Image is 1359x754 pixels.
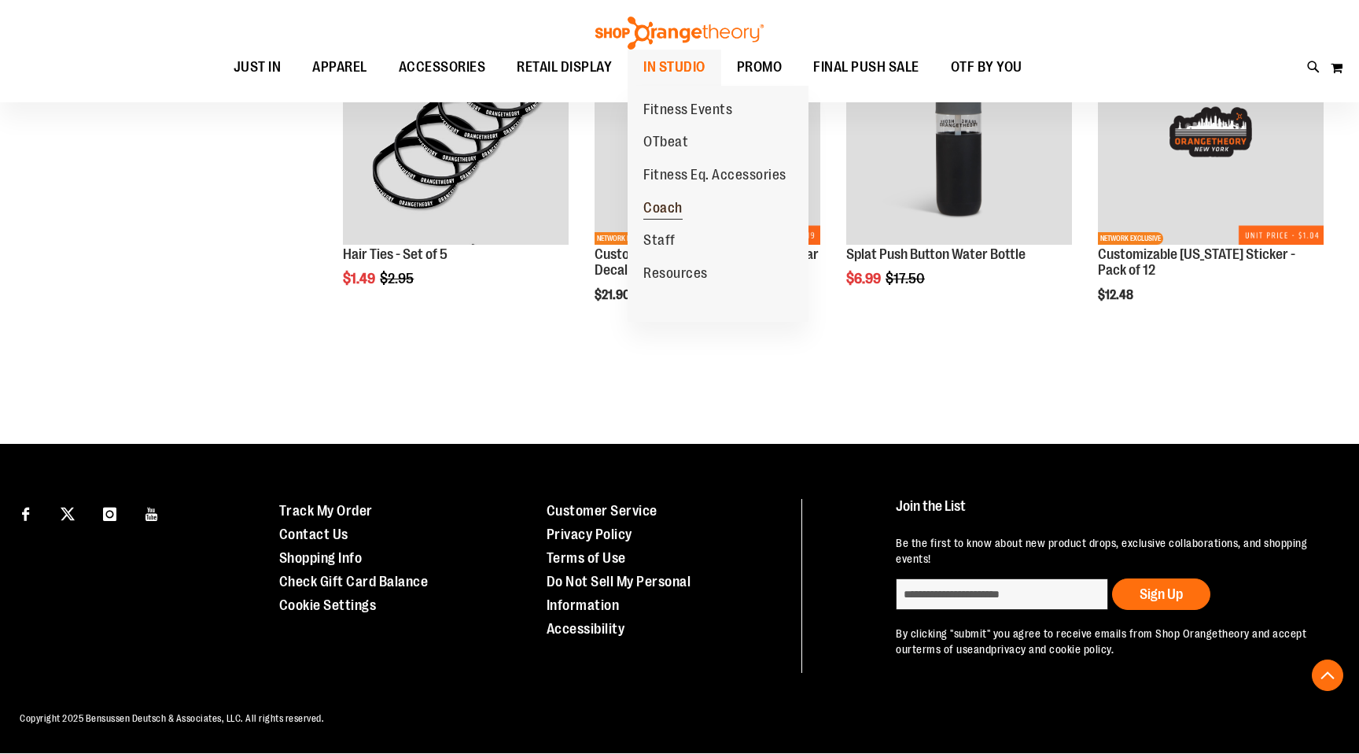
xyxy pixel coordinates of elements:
[838,11,1080,327] div: product
[335,11,576,327] div: product
[595,232,660,245] span: NETWORK EXCLUSIVE
[628,126,704,159] a: OTbeat
[343,271,377,286] span: $1.49
[628,86,808,322] ul: IN STUDIO
[547,527,632,542] a: Privacy Policy
[1098,246,1295,278] a: Customizable [US_STATE] Sticker - Pack of 12
[399,50,486,85] span: ACCESSORIES
[991,643,1114,656] a: privacy and cookie policy.
[279,503,373,519] a: Track My Order
[1140,586,1183,602] span: Sign Up
[595,288,632,302] span: $21.90
[595,19,820,247] a: Product image for Customizable San Francisco Car Decal - 10 PKNETWORK EXCLUSIVE
[96,499,123,527] a: Visit our Instagram page
[501,50,628,86] a: RETAIL DISPLAY
[628,224,691,257] a: Staff
[643,167,786,187] span: Fitness Eq. Accessories
[343,246,447,262] a: Hair Ties - Set of 5
[547,503,657,519] a: Customer Service
[846,271,883,286] span: $6.99
[643,134,688,153] span: OTbeat
[951,50,1022,85] span: OTF BY YOU
[547,574,691,613] a: Do Not Sell My Personal Information
[797,50,935,86] a: FINAL PUSH SALE
[595,19,820,245] img: Product image for Customizable San Francisco Car Decal - 10 PK
[886,271,927,286] span: $17.50
[380,271,416,286] span: $2.95
[737,50,783,85] span: PROMO
[846,19,1072,245] img: Product image for 25oz. Splat Push Button Water Bottle Grey
[628,94,748,127] a: Fitness Events
[643,200,683,220] span: Coach
[20,713,324,724] span: Copyright 2025 Bensussen Deutsch & Associates, LLC. All rights reserved.
[896,499,1325,528] h4: Join the List
[234,50,282,85] span: JUST IN
[896,626,1325,657] p: By clicking "submit" you agree to receive emails from Shop Orangetheory and accept our and
[61,507,75,521] img: Twitter
[628,192,698,225] a: Coach
[343,19,569,245] img: Hair Ties - Set of 5
[628,257,724,290] a: Resources
[1090,11,1331,342] div: product
[643,102,732,121] span: Fitness Events
[279,597,377,613] a: Cookie Settings
[896,578,1108,610] input: enter email
[1312,660,1343,691] button: Back To Top
[517,50,612,85] span: RETAIL DISPLAY
[628,159,802,192] a: Fitness Eq. Accessories
[218,50,297,86] a: JUST IN
[279,527,348,542] a: Contact Us
[1098,19,1324,247] a: Product image for Customizable New York Sticker - 12 PKNETWORK EXCLUSIVE
[595,246,819,278] a: Customizable [GEOGRAPHIC_DATA] Car Decal - Pack of 10
[912,643,974,656] a: terms of use
[1098,19,1324,245] img: Product image for Customizable New York Sticker - 12 PK
[846,246,1026,262] a: Splat Push Button Water Bottle
[279,550,363,566] a: Shopping Info
[312,50,367,85] span: APPAREL
[296,50,383,86] a: APPAREL
[643,232,676,252] span: Staff
[721,50,798,86] a: PROMO
[1112,578,1210,610] button: Sign Up
[896,535,1325,567] p: Be the first to know about new product drops, exclusive collaborations, and shopping events!
[587,11,828,342] div: product
[343,19,569,247] a: Hair Ties - Set of 5SALE
[547,550,626,566] a: Terms of Use
[813,50,919,85] span: FINAL PUSH SALE
[383,50,502,85] a: ACCESSORIES
[1098,288,1136,302] span: $12.48
[643,265,708,285] span: Resources
[138,499,166,527] a: Visit our Youtube page
[12,499,39,527] a: Visit our Facebook page
[547,621,625,637] a: Accessibility
[935,50,1038,86] a: OTF BY YOU
[593,17,766,50] img: Shop Orangetheory
[1098,232,1163,245] span: NETWORK EXCLUSIVE
[628,50,721,86] a: IN STUDIO
[54,499,82,527] a: Visit our X page
[279,574,429,590] a: Check Gift Card Balance
[643,50,705,85] span: IN STUDIO
[846,19,1072,247] a: Product image for 25oz. Splat Push Button Water Bottle GreySALE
